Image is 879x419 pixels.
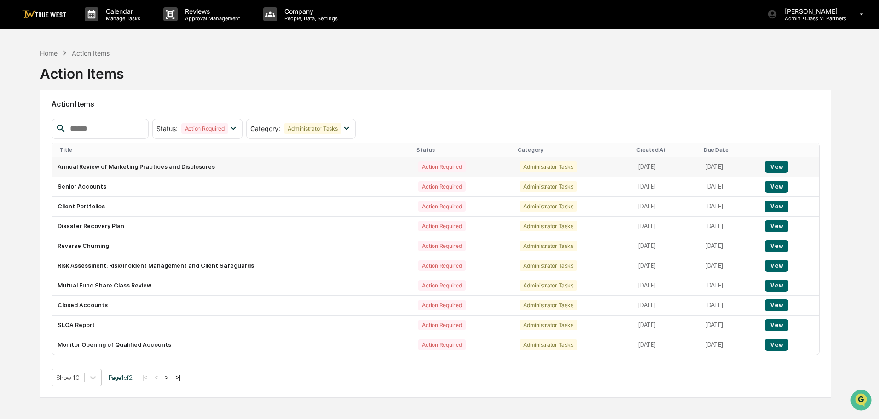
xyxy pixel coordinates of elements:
[6,130,62,146] a: 🔎Data Lookup
[31,80,116,87] div: We're available if you need us!
[418,241,465,251] div: Action Required
[18,133,58,143] span: Data Lookup
[52,276,413,296] td: Mutual Fund Share Class Review
[765,302,788,309] a: View
[633,256,700,276] td: [DATE]
[178,7,245,15] p: Reviews
[418,161,465,172] div: Action Required
[72,49,110,57] div: Action Items
[520,201,577,212] div: Administrator Tasks
[765,341,788,348] a: View
[850,389,874,413] iframe: Open customer support
[520,241,577,251] div: Administrator Tasks
[18,116,59,125] span: Preclearance
[633,236,700,256] td: [DATE]
[633,276,700,296] td: [DATE]
[700,177,759,197] td: [DATE]
[52,100,820,109] h2: Action Items
[9,117,17,124] div: 🖐️
[765,181,788,193] button: View
[765,161,788,173] button: View
[518,147,629,153] div: Category
[418,260,465,271] div: Action Required
[765,319,788,331] button: View
[633,157,700,177] td: [DATE]
[765,240,788,252] button: View
[520,181,577,192] div: Administrator Tasks
[765,220,788,232] button: View
[92,156,111,163] span: Pylon
[52,197,413,217] td: Client Portfolios
[633,177,700,197] td: [DATE]
[52,256,413,276] td: Risk Assessment: Risk/Incident Management and Client Safeguards
[31,70,151,80] div: Start new chat
[418,320,465,330] div: Action Required
[777,15,846,22] p: Admin • Class VI Partners
[65,155,111,163] a: Powered byPylon
[636,147,696,153] div: Created At
[633,316,700,335] td: [DATE]
[700,197,759,217] td: [DATE]
[52,177,413,197] td: Senior Accounts
[418,339,465,350] div: Action Required
[765,262,788,269] a: View
[765,260,788,272] button: View
[633,217,700,236] td: [DATE]
[520,280,577,291] div: Administrator Tasks
[418,300,465,310] div: Action Required
[52,236,413,256] td: Reverse Churning
[24,42,152,52] input: Clear
[52,296,413,316] td: Closed Accounts
[156,73,168,84] button: Start new chat
[765,223,788,230] a: View
[418,280,465,291] div: Action Required
[700,157,759,177] td: [DATE]
[139,373,150,381] button: |<
[700,256,759,276] td: [DATE]
[700,236,759,256] td: [DATE]
[765,299,788,311] button: View
[765,280,788,292] button: View
[700,217,759,236] td: [DATE]
[765,201,788,212] button: View
[633,335,700,355] td: [DATE]
[277,15,342,22] p: People, Data, Settings
[418,181,465,192] div: Action Required
[700,276,759,296] td: [DATE]
[765,321,788,328] a: View
[520,161,577,172] div: Administrator Tasks
[76,116,114,125] span: Attestations
[40,58,124,82] div: Action Items
[40,49,58,57] div: Home
[700,335,759,355] td: [DATE]
[765,183,788,190] a: View
[700,296,759,316] td: [DATE]
[704,147,756,153] div: Due Date
[152,373,161,381] button: <
[418,221,465,231] div: Action Required
[633,296,700,316] td: [DATE]
[67,117,74,124] div: 🗄️
[52,335,413,355] td: Monitor Opening of Qualified Accounts
[520,320,577,330] div: Administrator Tasks
[98,15,145,22] p: Manage Tasks
[98,7,145,15] p: Calendar
[181,123,228,134] div: Action Required
[418,201,465,212] div: Action Required
[162,373,171,381] button: >
[520,260,577,271] div: Administrator Tasks
[765,242,788,249] a: View
[520,300,577,310] div: Administrator Tasks
[52,316,413,335] td: SLOA Report
[777,7,846,15] p: [PERSON_NAME]
[52,217,413,236] td: Disaster Recovery Plan
[765,339,788,351] button: View
[9,134,17,142] div: 🔎
[156,125,178,132] span: Status :
[520,339,577,350] div: Administrator Tasks
[700,316,759,335] td: [DATE]
[765,282,788,289] a: View
[59,147,409,153] div: Title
